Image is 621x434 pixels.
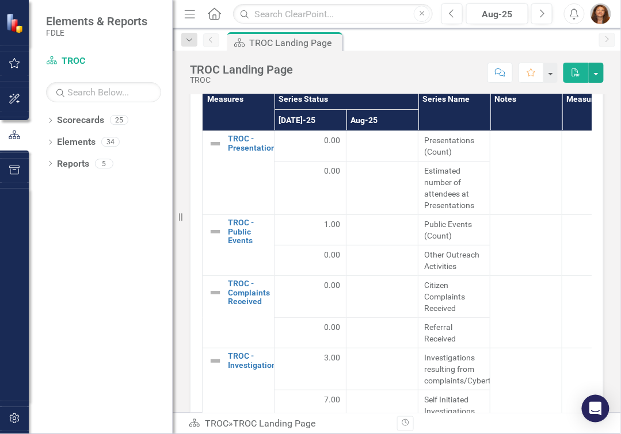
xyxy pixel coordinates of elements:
[418,162,490,215] td: Double-Click to Edit
[418,215,490,245] td: Double-Click to Edit
[233,4,433,24] input: Search ClearPoint...
[324,218,340,230] span: 1.00
[346,276,418,318] td: Double-Click to Edit
[466,3,528,24] button: Aug-25
[346,348,418,390] td: Double-Click to Edit
[346,131,418,162] td: Double-Click to Edit
[190,76,293,85] div: TROC
[275,131,346,162] td: Double-Click to Edit
[324,135,340,146] span: 0.00
[228,279,270,306] a: TROC - Complaints Received
[490,348,562,432] td: Double-Click to Edit
[208,225,222,239] img: Not Defined
[205,418,228,429] a: TROC
[346,245,418,276] td: Double-Click to Edit
[275,215,346,245] td: Double-Click to Edit
[324,352,340,363] span: 3.00
[582,395,609,423] div: Open Intercom Messenger
[208,286,222,299] img: Not Defined
[249,36,340,50] div: TROC Landing Page
[324,279,340,291] span: 0.00
[57,158,89,171] a: Reports
[490,276,562,348] td: Double-Click to Edit
[233,418,315,429] div: TROC Landing Page
[95,159,113,168] div: 5
[189,417,388,431] div: »
[418,245,490,276] td: Double-Click to Edit
[424,394,484,428] span: Self Initiated Investigations (proactive)
[424,279,484,314] span: Citizen Complaints Received
[424,249,484,272] span: Other Outreach Activities
[490,131,562,215] td: Double-Click to Edit
[275,245,346,276] td: Double-Click to Edit
[275,390,346,432] td: Double-Click to Edit
[324,321,340,333] span: 0.00
[275,318,346,348] td: Double-Click to Edit
[203,348,275,432] td: Double-Click to Edit Right Click for Context Menu
[346,162,418,215] td: Double-Click to Edit
[46,28,147,37] small: FDLE
[424,352,484,386] span: Investigations resulting from complaints/Cybertips
[6,13,26,33] img: ClearPoint Strategy
[418,348,490,390] td: Double-Click to Edit
[424,165,484,211] span: Estimated number of attendees at Presentations
[110,116,128,125] div: 25
[275,276,346,318] td: Double-Click to Edit
[418,276,490,318] td: Double-Click to Edit
[346,318,418,348] td: Double-Click to Edit
[418,131,490,162] td: Double-Click to Edit
[424,321,484,344] span: Referral Received
[324,165,340,176] span: 0.00
[228,352,280,370] a: TROC - Investigations
[203,131,275,215] td: Double-Click to Edit Right Click for Context Menu
[228,135,280,152] a: TROC - Presentations
[46,82,161,102] input: Search Below...
[490,215,562,276] td: Double-Click to Edit
[275,162,346,215] td: Double-Click to Edit
[208,354,222,368] img: Not Defined
[208,137,222,151] img: Not Defined
[190,63,293,76] div: TROC Landing Page
[470,7,524,21] div: Aug-25
[275,348,346,390] td: Double-Click to Edit
[46,14,147,28] span: Elements & Reports
[324,249,340,260] span: 0.00
[101,137,120,147] div: 34
[228,218,268,245] a: TROC - Public Events
[203,276,275,348] td: Double-Click to Edit Right Click for Context Menu
[57,114,104,127] a: Scorecards
[57,136,96,149] a: Elements
[346,215,418,245] td: Double-Click to Edit
[346,390,418,432] td: Double-Click to Edit
[324,394,340,405] span: 7.00
[203,215,275,276] td: Double-Click to Edit Right Click for Context Menu
[424,218,484,241] span: Public Events (Count)
[418,390,490,432] td: Double-Click to Edit
[418,318,490,348] td: Double-Click to Edit
[46,55,161,68] a: TROC
[424,135,484,158] span: Presentations (Count)
[590,3,611,24] img: Christel Goddard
